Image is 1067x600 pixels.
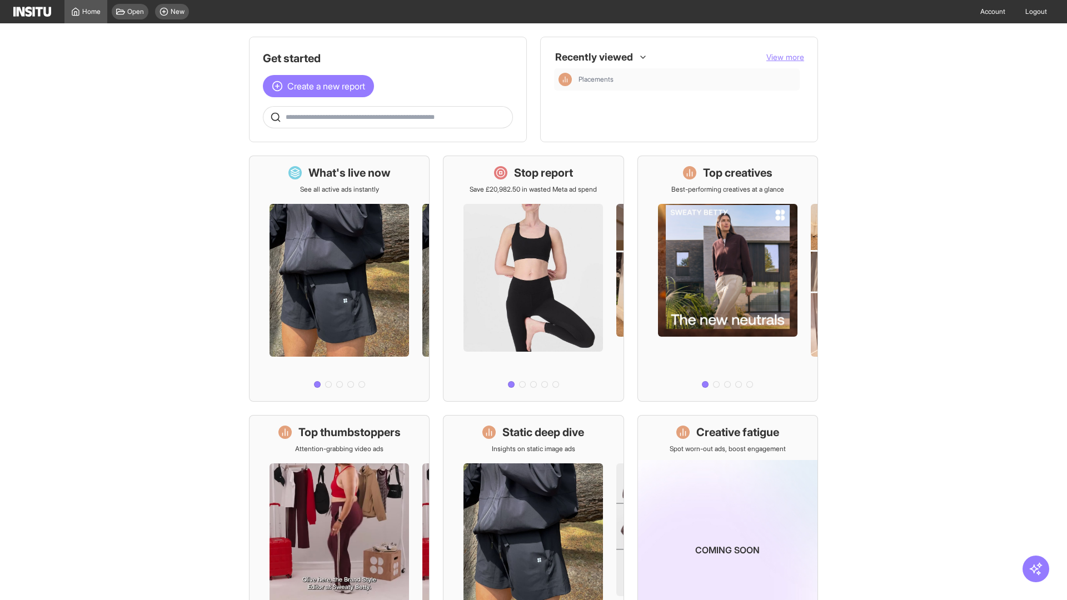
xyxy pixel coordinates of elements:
[637,156,818,402] a: Top creativesBest-performing creatives at a glance
[295,444,383,453] p: Attention-grabbing video ads
[559,73,572,86] div: Insights
[127,7,144,16] span: Open
[492,444,575,453] p: Insights on static image ads
[443,156,624,402] a: Stop reportSave £20,982.50 in wasted Meta ad spend
[300,185,379,194] p: See all active ads instantly
[766,52,804,63] button: View more
[287,79,365,93] span: Create a new report
[579,75,614,84] span: Placements
[703,165,772,181] h1: Top creatives
[82,7,101,16] span: Home
[298,424,401,440] h1: Top thumbstoppers
[263,51,513,66] h1: Get started
[502,424,584,440] h1: Static deep dive
[263,75,374,97] button: Create a new report
[579,75,795,84] span: Placements
[171,7,185,16] span: New
[13,7,51,17] img: Logo
[470,185,597,194] p: Save £20,982.50 in wasted Meta ad spend
[514,165,573,181] h1: Stop report
[308,165,391,181] h1: What's live now
[671,185,784,194] p: Best-performing creatives at a glance
[249,156,430,402] a: What's live nowSee all active ads instantly
[766,52,804,62] span: View more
